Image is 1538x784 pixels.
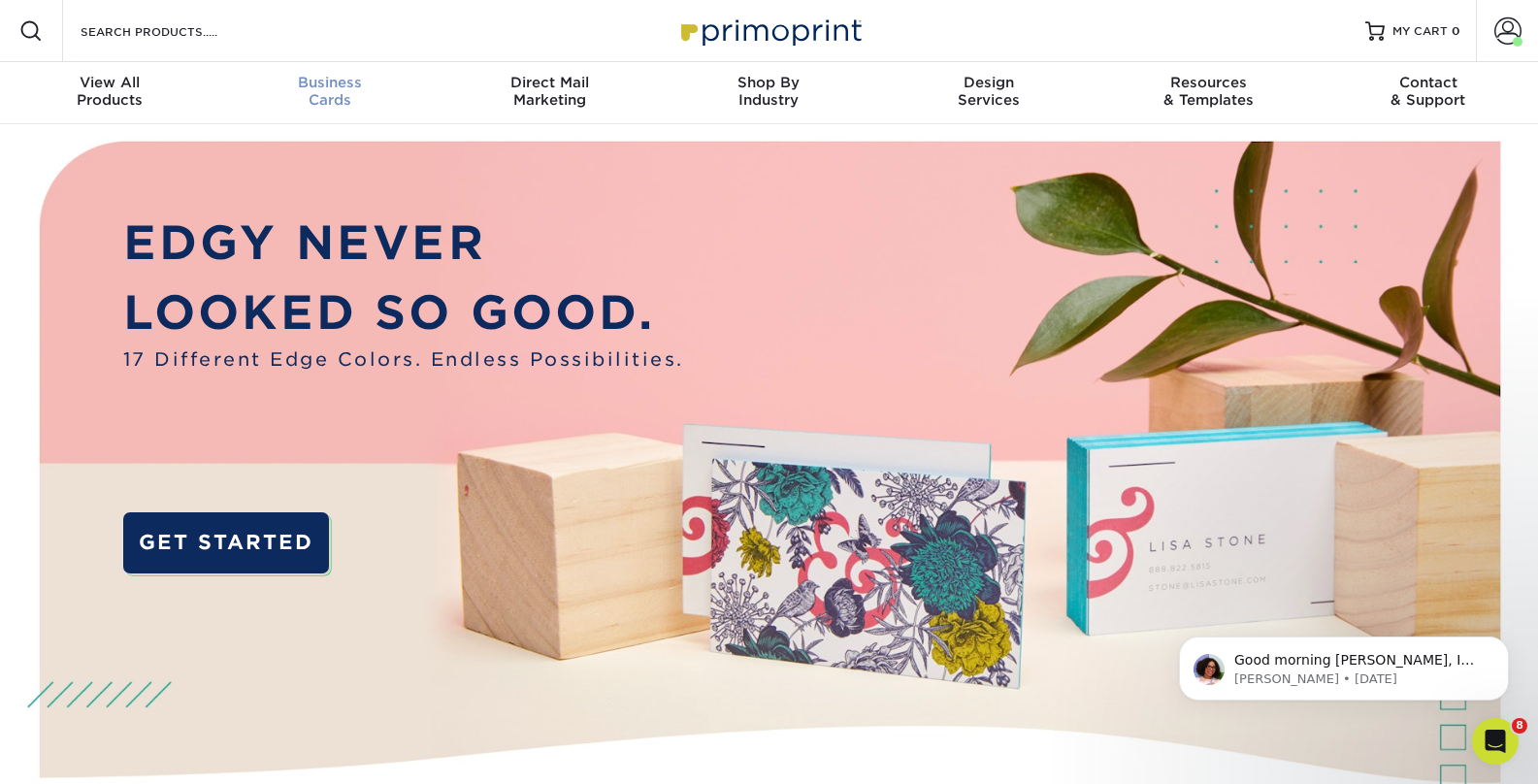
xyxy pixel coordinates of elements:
span: 8 [1512,718,1527,734]
a: Resources& Templates [1098,62,1318,124]
a: DesignServices [879,62,1098,124]
div: Cards [219,74,439,109]
a: GET STARTED [123,512,329,573]
p: Message from Avery, sent 4w ago [84,75,335,92]
span: Good morning [PERSON_NAME], I am reaching out to let you know that your order has completed the p... [84,56,333,284]
span: Shop By [659,74,878,91]
a: Shop ByIndustry [659,62,878,124]
span: Business [219,74,439,91]
div: Services [879,74,1098,109]
a: BusinessCards [219,62,439,124]
a: Direct MailMarketing [440,62,659,124]
p: LOOKED SO GOOD. [123,278,684,346]
a: Contact& Support [1319,62,1538,124]
span: Contact [1319,74,1538,91]
span: Direct Mail [440,74,659,91]
iframe: Intercom notifications message [1150,596,1538,732]
div: & Templates [1098,74,1318,109]
span: 17 Different Edge Colors. Endless Possibilities. [123,346,684,375]
img: Primoprint [672,10,867,51]
span: Resources [1098,74,1318,91]
div: & Support [1319,74,1538,109]
span: 0 [1452,24,1460,38]
span: Design [879,74,1098,91]
p: EDGY NEVER [123,208,684,277]
span: MY CART [1392,23,1448,40]
div: Marketing [440,74,659,109]
iframe: Intercom live chat [1472,718,1519,765]
input: SEARCH PRODUCTS..... [79,19,268,43]
div: Industry [659,74,878,109]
